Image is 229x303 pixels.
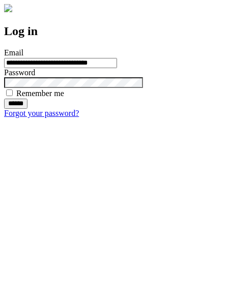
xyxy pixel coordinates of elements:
h2: Log in [4,24,225,38]
label: Email [4,48,23,57]
label: Remember me [16,89,64,98]
label: Password [4,68,35,77]
img: logo-4e3dc11c47720685a147b03b5a06dd966a58ff35d612b21f08c02c0306f2b779.png [4,4,12,12]
a: Forgot your password? [4,109,79,117]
